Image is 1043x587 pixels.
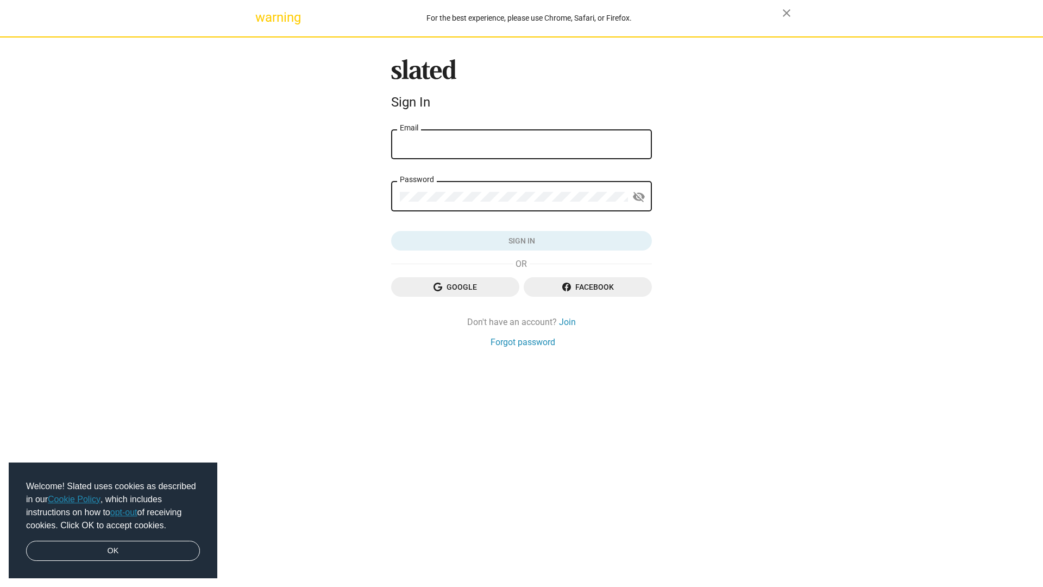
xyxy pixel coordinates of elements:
a: Forgot password [491,336,555,348]
a: Join [559,316,576,328]
div: Don't have an account? [391,316,652,328]
span: Google [400,277,511,297]
div: For the best experience, please use Chrome, Safari, or Firefox. [276,11,782,26]
a: opt-out [110,508,137,517]
sl-branding: Sign In [391,59,652,115]
span: Facebook [532,277,643,297]
div: cookieconsent [9,463,217,579]
mat-icon: warning [255,11,268,24]
span: Welcome! Slated uses cookies as described in our , which includes instructions on how to of recei... [26,480,200,532]
div: Sign In [391,95,652,110]
button: Google [391,277,519,297]
a: dismiss cookie message [26,541,200,561]
button: Facebook [524,277,652,297]
mat-icon: close [780,7,793,20]
button: Show password [628,186,650,208]
mat-icon: visibility_off [632,189,645,205]
a: Cookie Policy [48,495,100,504]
